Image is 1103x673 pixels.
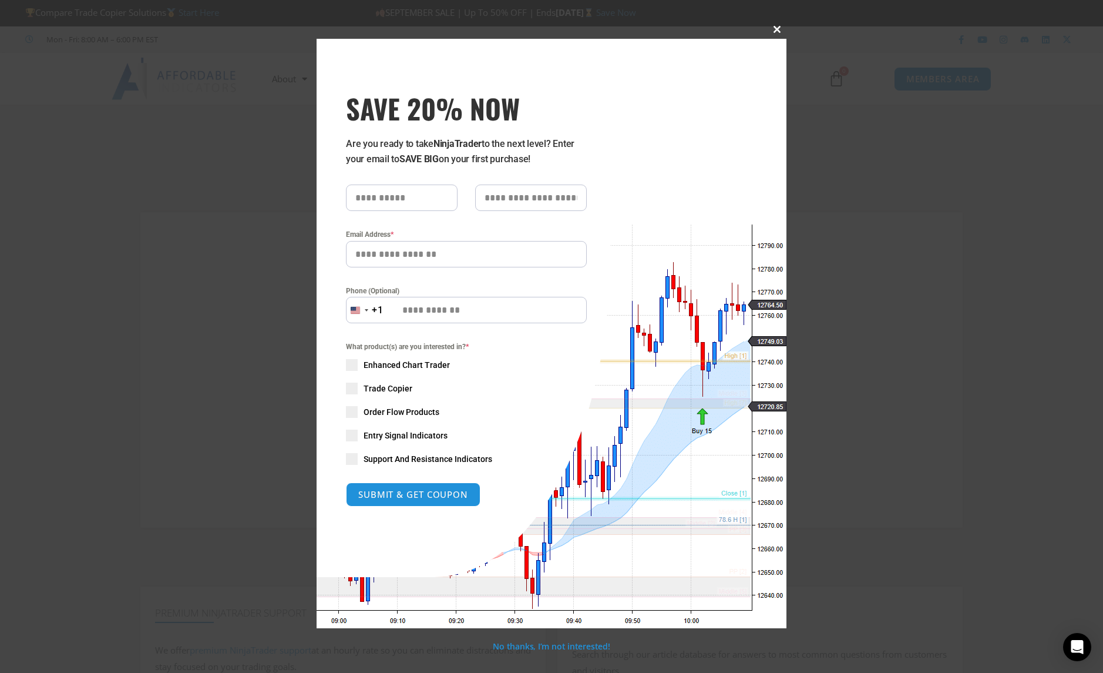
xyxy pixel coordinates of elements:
button: SUBMIT & GET COUPON [346,483,480,507]
div: +1 [372,303,384,318]
label: Trade Copier [346,383,587,394]
label: Order Flow Products [346,406,587,418]
label: Phone (Optional) [346,285,587,297]
span: Entry Signal Indicators [364,430,448,441]
button: Selected country [346,297,384,323]
label: Support And Resistance Indicators [346,453,587,465]
span: Trade Copier [364,383,412,394]
label: Entry Signal Indicators [346,430,587,441]
a: No thanks, I’m not interested! [493,641,610,652]
p: Are you ready to take to the next level? Enter your email to on your first purchase! [346,136,587,167]
span: What product(s) are you interested in? [346,341,587,353]
span: Support And Resistance Indicators [364,453,492,465]
strong: NinjaTrader [433,138,482,149]
span: Order Flow Products [364,406,439,418]
label: Email Address [346,229,587,240]
div: Open Intercom Messenger [1063,633,1091,661]
label: Enhanced Chart Trader [346,359,587,371]
h3: SAVE 20% NOW [346,92,587,125]
span: Enhanced Chart Trader [364,359,450,371]
strong: SAVE BIG [399,153,439,165]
